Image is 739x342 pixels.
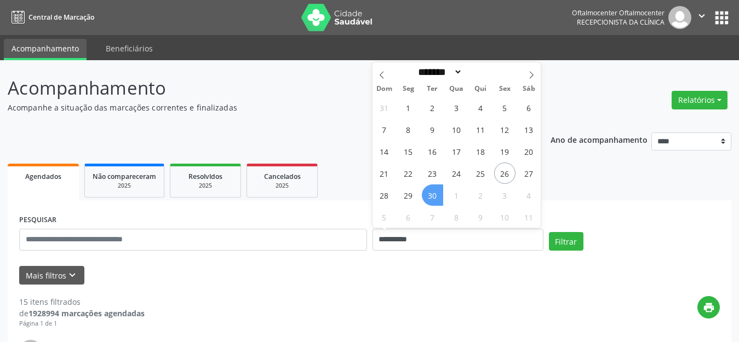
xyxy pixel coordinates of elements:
button: apps [712,8,731,27]
span: Setembro 3, 2025 [446,97,467,118]
span: Sáb [517,85,541,92]
i: print [703,302,715,314]
span: Setembro 7, 2025 [374,119,395,140]
button: Relatórios [672,91,727,109]
span: Setembro 30, 2025 [422,184,443,206]
div: Página 1 de 1 [19,319,145,328]
span: Setembro 17, 2025 [446,141,467,162]
span: Setembro 28, 2025 [374,184,395,206]
span: Outubro 9, 2025 [470,206,491,228]
button: print [697,296,720,318]
div: 2025 [255,182,310,190]
span: Seg [396,85,420,92]
span: Agendados [25,172,61,181]
span: Outubro 7, 2025 [422,206,443,228]
span: Setembro 24, 2025 [446,163,467,184]
span: Qua [444,85,468,92]
span: Outubro 6, 2025 [398,206,419,228]
div: 2025 [178,182,233,190]
span: Setembro 8, 2025 [398,119,419,140]
span: Dom [373,85,397,92]
span: Setembro 26, 2025 [494,163,515,184]
a: Acompanhamento [4,39,87,60]
span: Setembro 23, 2025 [422,163,443,184]
p: Ano de acompanhamento [551,132,648,146]
input: Year [462,66,499,78]
span: Setembro 15, 2025 [398,141,419,162]
button: Filtrar [549,232,583,251]
span: Qui [468,85,492,92]
button:  [691,6,712,29]
span: Ter [420,85,444,92]
a: Central de Marcação [8,8,94,26]
span: Setembro 25, 2025 [470,163,491,184]
span: Setembro 14, 2025 [374,141,395,162]
span: Outubro 10, 2025 [494,206,515,228]
span: Central de Marcação [28,13,94,22]
span: Setembro 2, 2025 [422,97,443,118]
div: 15 itens filtrados [19,296,145,308]
span: Não compareceram [93,172,156,181]
span: Setembro 5, 2025 [494,97,515,118]
span: Cancelados [264,172,301,181]
div: Oftalmocenter Oftalmocenter [572,8,664,18]
span: Resolvidos [188,172,222,181]
span: Setembro 12, 2025 [494,119,515,140]
span: Setembro 20, 2025 [518,141,540,162]
span: Setembro 18, 2025 [470,141,491,162]
button: Mais filtroskeyboard_arrow_down [19,266,84,285]
span: Setembro 10, 2025 [446,119,467,140]
span: Setembro 21, 2025 [374,163,395,184]
p: Acompanhe a situação das marcações correntes e finalizadas [8,102,514,113]
div: de [19,308,145,319]
strong: 1928994 marcações agendadas [28,308,145,318]
span: Setembro 1, 2025 [398,97,419,118]
p: Acompanhamento [8,74,514,102]
span: Outubro 4, 2025 [518,184,540,206]
span: Setembro 22, 2025 [398,163,419,184]
span: Outubro 3, 2025 [494,184,515,206]
span: Setembro 9, 2025 [422,119,443,140]
img: img [668,6,691,29]
select: Month [415,66,463,78]
span: Outubro 11, 2025 [518,206,540,228]
span: Outubro 1, 2025 [446,184,467,206]
span: Outubro 8, 2025 [446,206,467,228]
span: Setembro 4, 2025 [470,97,491,118]
span: Setembro 19, 2025 [494,141,515,162]
span: Setembro 16, 2025 [422,141,443,162]
div: 2025 [93,182,156,190]
span: Outubro 5, 2025 [374,206,395,228]
span: Setembro 6, 2025 [518,97,540,118]
i: keyboard_arrow_down [66,269,78,281]
i:  [696,10,708,22]
span: Setembro 27, 2025 [518,163,540,184]
span: Setembro 29, 2025 [398,184,419,206]
span: Agosto 31, 2025 [374,97,395,118]
span: Recepcionista da clínica [577,18,664,27]
a: Beneficiários [98,39,161,58]
span: Sex [492,85,517,92]
label: PESQUISAR [19,212,56,229]
span: Outubro 2, 2025 [470,184,491,206]
span: Setembro 13, 2025 [518,119,540,140]
span: Setembro 11, 2025 [470,119,491,140]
